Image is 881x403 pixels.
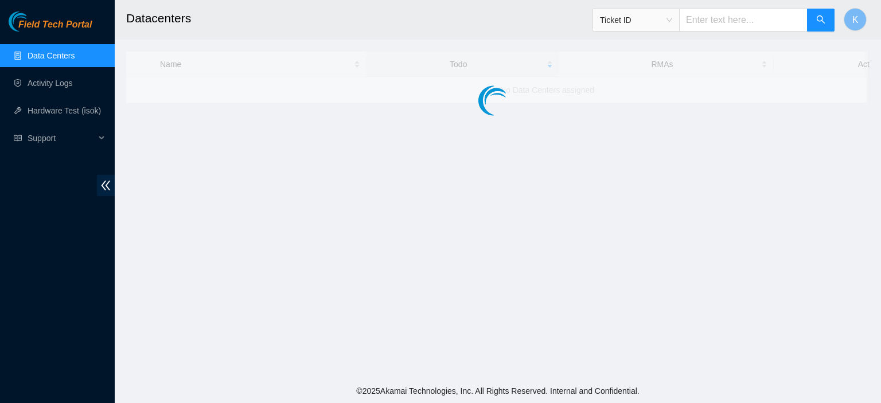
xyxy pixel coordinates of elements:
[28,106,101,115] a: Hardware Test (isok)
[844,8,867,31] button: K
[28,51,75,60] a: Data Centers
[807,9,835,32] button: search
[600,11,672,29] span: Ticket ID
[14,134,22,142] span: read
[9,21,92,36] a: Akamai TechnologiesField Tech Portal
[9,11,58,32] img: Akamai Technologies
[115,379,881,403] footer: © 2025 Akamai Technologies, Inc. All Rights Reserved. Internal and Confidential.
[816,15,825,26] span: search
[679,9,808,32] input: Enter text here...
[852,13,859,27] span: K
[18,19,92,30] span: Field Tech Portal
[97,175,115,196] span: double-left
[28,127,95,150] span: Support
[28,79,73,88] a: Activity Logs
